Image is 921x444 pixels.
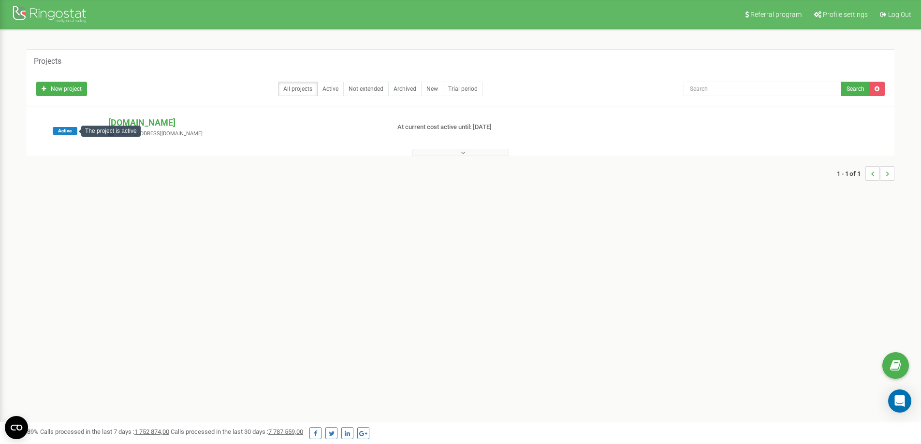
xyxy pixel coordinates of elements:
a: Archived [388,82,422,96]
span: Profile settings [823,11,868,18]
span: Active [53,127,77,135]
a: New [421,82,443,96]
h5: Projects [34,57,61,66]
button: Search [841,82,870,96]
a: New project [36,82,87,96]
span: Referral program [750,11,802,18]
a: Trial period [443,82,483,96]
span: 1 - 1 of 1 [837,166,865,181]
div: The project is active [81,126,141,137]
u: 1 752 874,00 [134,428,169,435]
div: Open Intercom Messenger [888,389,911,413]
a: All projects [278,82,318,96]
span: Calls processed in the last 30 days : [171,428,303,435]
a: Active [317,82,344,96]
nav: ... [837,157,894,190]
span: Calls processed in the last 7 days : [40,428,169,435]
span: Log Out [888,11,911,18]
a: Not extended [343,82,389,96]
p: At current cost active until: [DATE] [397,123,599,132]
p: [DOMAIN_NAME] [108,116,381,129]
input: Search [684,82,842,96]
span: [EMAIL_ADDRESS][DOMAIN_NAME] [117,130,203,137]
u: 7 787 559,00 [268,428,303,435]
button: Open CMP widget [5,416,28,439]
